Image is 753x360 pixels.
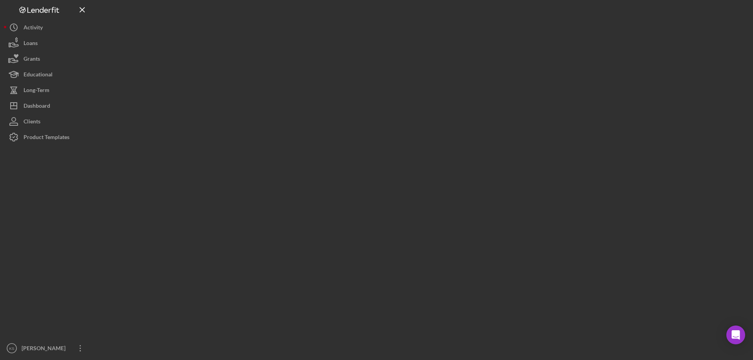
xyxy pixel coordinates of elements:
[9,346,15,351] text: KS
[726,326,745,344] div: Open Intercom Messenger
[24,35,38,53] div: Loans
[4,20,90,35] button: Activity
[24,129,69,147] div: Product Templates
[4,35,90,51] button: Loans
[24,51,40,69] div: Grants
[4,82,90,98] button: Long-Term
[4,114,90,129] button: Clients
[4,51,90,67] button: Grants
[4,340,90,356] button: KS[PERSON_NAME]
[24,114,40,131] div: Clients
[24,20,43,37] div: Activity
[4,129,90,145] button: Product Templates
[20,340,71,358] div: [PERSON_NAME]
[4,67,90,82] button: Educational
[4,98,90,114] button: Dashboard
[24,98,50,116] div: Dashboard
[24,67,53,84] div: Educational
[24,82,49,100] div: Long-Term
